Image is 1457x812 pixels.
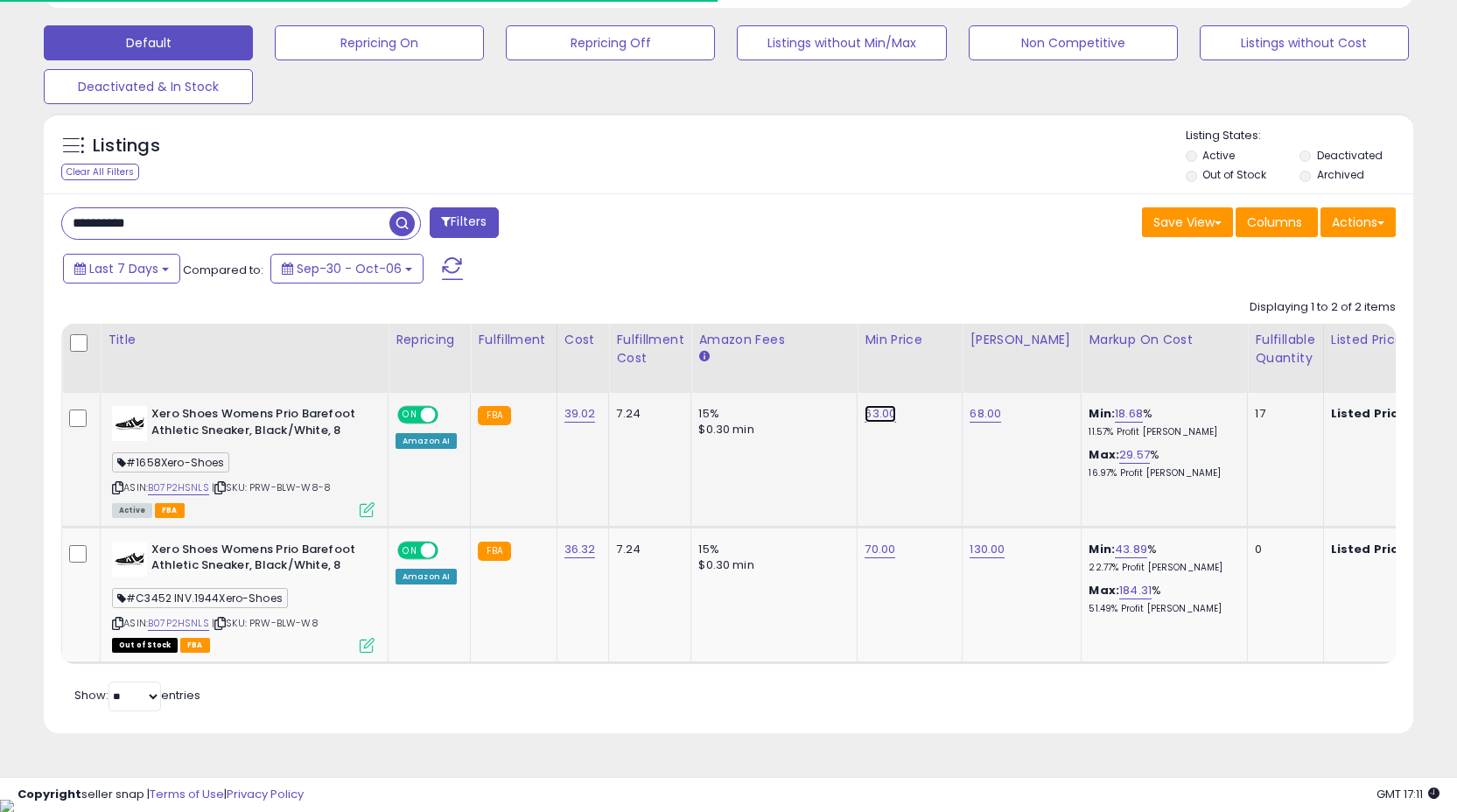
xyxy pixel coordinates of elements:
small: FBA [478,406,510,425]
h5: Listings [93,134,160,158]
p: 16.97% Profit [PERSON_NAME] [1089,467,1234,479]
div: Fulfillment [478,331,549,349]
img: 31GP-bezUaL._SL40_.jpg [112,542,147,577]
button: Columns [1236,207,1318,237]
button: Actions [1320,207,1396,237]
button: Save View [1142,207,1233,237]
span: ON [399,408,421,423]
label: Archived [1317,167,1364,182]
div: 7.24 [616,406,677,422]
a: 68.00 [970,405,1001,423]
div: Markup on Cost [1089,331,1240,349]
div: 17 [1255,406,1309,422]
div: Fulfillment Cost [616,331,683,367]
span: All listings currently available for purchase on Amazon [112,503,152,518]
button: Last 7 Days [63,254,180,283]
a: 130.00 [970,541,1005,558]
div: % [1089,447,1234,479]
div: Fulfillable Quantity [1255,331,1315,367]
label: Active [1202,148,1235,163]
b: Xero Shoes Womens Prio Barefoot Athletic Sneaker, Black/White, 8 [151,542,364,578]
span: Show: entries [74,687,200,703]
span: 2025-10-14 17:11 GMT [1376,786,1439,802]
a: Privacy Policy [227,786,304,802]
div: % [1089,406,1234,438]
p: 11.57% Profit [PERSON_NAME] [1089,426,1234,438]
span: All listings that are currently out of stock and unavailable for purchase on Amazon [112,638,178,653]
button: Filters [430,207,498,238]
div: Repricing [396,331,463,349]
span: Columns [1247,213,1302,231]
div: Clear All Filters [61,164,139,180]
div: % [1089,542,1234,574]
div: 0 [1255,542,1309,557]
div: Min Price [865,331,955,349]
button: Repricing Off [506,25,715,60]
span: FBA [155,503,185,518]
button: Sep-30 - Oct-06 [270,254,424,283]
div: ASIN: [112,406,375,515]
span: Last 7 Days [89,260,158,277]
strong: Copyright [18,786,81,802]
b: Listed Price: [1331,405,1411,422]
a: 70.00 [865,541,895,558]
div: % [1089,583,1234,615]
b: Min: [1089,405,1115,422]
button: Non Competitive [969,25,1178,60]
span: FBA [180,638,210,653]
a: 18.68 [1115,405,1143,423]
button: Deactivated & In Stock [44,69,253,104]
span: OFF [436,408,464,423]
img: 31GP-bezUaL._SL40_.jpg [112,406,147,441]
a: 184.31 [1119,582,1152,599]
div: [PERSON_NAME] [970,331,1074,349]
div: Cost [564,331,602,349]
a: 36.32 [564,541,596,558]
span: Sep-30 - Oct-06 [297,260,402,277]
div: Amazon AI [396,433,457,449]
p: 51.49% Profit [PERSON_NAME] [1089,603,1234,615]
p: 22.77% Profit [PERSON_NAME] [1089,562,1234,574]
small: FBA [478,542,510,561]
a: 39.02 [564,405,596,423]
b: Max: [1089,582,1119,598]
b: Min: [1089,541,1115,557]
div: Amazon Fees [698,331,850,349]
b: Max: [1089,446,1119,463]
button: Listings without Min/Max [737,25,946,60]
label: Deactivated [1317,148,1383,163]
a: 63.00 [865,405,896,423]
span: OFF [436,542,464,557]
span: ON [399,542,421,557]
div: 15% [698,542,844,557]
span: | SKU: PRW-BLW-W8-8 [212,480,331,494]
a: B07P2HSNLS [148,616,209,631]
div: Amazon AI [396,569,457,584]
div: $0.30 min [698,422,844,437]
button: Listings without Cost [1200,25,1409,60]
b: Listed Price: [1331,541,1411,557]
span: Compared to: [183,262,263,278]
th: The percentage added to the cost of goods (COGS) that forms the calculator for Min & Max prices. [1082,324,1248,393]
span: #1658Xero-Shoes [112,452,229,472]
button: Repricing On [275,25,484,60]
a: B07P2HSNLS [148,480,209,495]
div: $0.30 min [698,557,844,573]
div: 15% [698,406,844,422]
b: Xero Shoes Womens Prio Barefoot Athletic Sneaker, Black/White, 8 [151,406,364,443]
p: Listing States: [1186,128,1413,144]
div: Title [108,331,381,349]
a: Terms of Use [150,786,224,802]
label: Out of Stock [1202,167,1266,182]
div: 7.24 [616,542,677,557]
div: ASIN: [112,542,375,651]
span: | SKU: PRW-BLW-W8 [212,616,319,630]
div: seller snap | | [18,787,304,803]
div: Displaying 1 to 2 of 2 items [1250,299,1396,316]
a: 29.57 [1119,446,1150,464]
button: Default [44,25,253,60]
small: Amazon Fees. [698,349,709,365]
a: 43.89 [1115,541,1147,558]
span: #C3452 INV.1944Xero-Shoes [112,588,288,608]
